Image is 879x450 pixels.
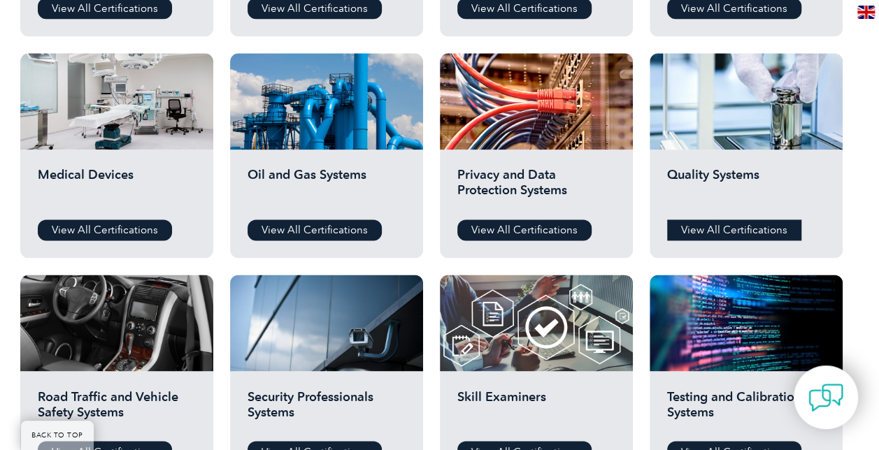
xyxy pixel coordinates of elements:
h2: Quality Systems [667,167,825,209]
h2: Medical Devices [38,167,196,209]
a: BACK TO TOP [21,421,94,450]
h2: Oil and Gas Systems [248,167,406,209]
h2: Security Professionals Systems [248,389,406,430]
h2: Testing and Calibration Systems [667,389,825,430]
a: View All Certifications [667,219,801,240]
img: en [857,6,875,19]
img: contact-chat.png [808,380,843,415]
a: View All Certifications [457,219,592,240]
h2: Privacy and Data Protection Systems [457,167,615,209]
a: View All Certifications [38,219,172,240]
a: View All Certifications [248,219,382,240]
h2: Skill Examiners [457,389,615,430]
h2: Road Traffic and Vehicle Safety Systems [38,389,196,430]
